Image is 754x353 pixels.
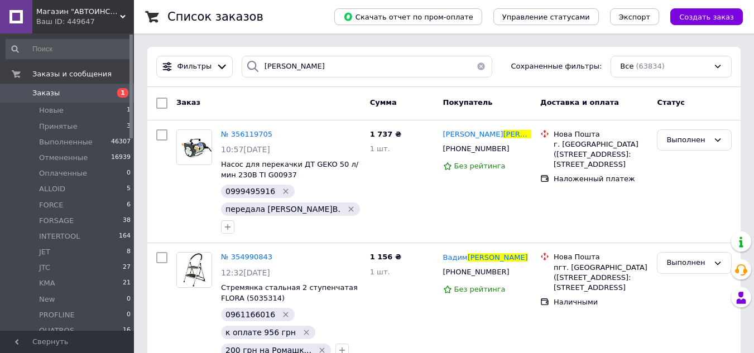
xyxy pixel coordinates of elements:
span: Покупатель [443,98,493,107]
a: № 356119705 [221,130,272,138]
span: 0999495916 [225,187,275,196]
span: Магазин "АВТОИНСТРУМЕНТ" [36,7,120,17]
span: 16 [123,326,131,336]
span: 0961166016 [225,310,275,319]
div: Нова Пошта [554,129,648,139]
span: 1 [117,88,128,98]
span: [PERSON_NAME] [443,130,503,138]
span: Вадим [443,253,468,262]
span: 1 [127,105,131,115]
span: 1 шт. [370,144,390,153]
button: Управление статусами [493,8,599,25]
span: 1 737 ₴ [370,130,401,138]
span: Стремянка стальная 2 ступенчатая FLORA (5035314) [221,283,358,302]
span: 16939 [111,153,131,163]
span: 21 [123,278,131,288]
span: [PHONE_NUMBER] [443,268,510,276]
span: Скачать отчет по пром-оплате [343,12,473,22]
span: Выполненные [39,137,93,147]
span: 46307 [111,137,131,147]
button: Экспорт [610,8,659,25]
span: Создать заказ [679,13,734,21]
span: Без рейтинга [454,162,506,170]
span: 0 [127,168,131,178]
span: FORCE [39,200,63,210]
a: Фото товару [176,252,212,288]
a: Создать заказ [659,12,743,21]
span: 3 [127,122,131,132]
button: Создать заказ [670,8,743,25]
span: JTC [39,263,50,273]
span: Отмененные [39,153,88,163]
span: 12:32[DATE] [221,268,270,277]
span: Статус [657,98,685,107]
a: Фото товару [176,129,212,165]
a: Насос для перекачки ДТ GEKO 50 л/мин 230В TI G00937 [221,160,358,179]
span: [PHONE_NUMBER] [443,144,510,153]
span: PROFLINE [39,310,75,320]
span: Сохраненные фильтры: [511,61,602,72]
button: Очистить [470,56,492,78]
span: ALLOID [39,184,65,194]
div: Нова Пошта [554,252,648,262]
span: передала [PERSON_NAME]В. [225,205,340,214]
input: Поиск [6,39,132,59]
a: № 354990843 [221,253,272,261]
span: к оплате 956 грн [225,328,296,337]
div: Наличными [554,297,648,307]
div: Ваш ID: 449647 [36,17,134,27]
span: Принятые [39,122,78,132]
h1: Список заказов [167,10,263,23]
span: Без рейтинга [454,285,506,293]
a: [PERSON_NAME][PERSON_NAME] [443,129,532,140]
svg: Удалить метку [281,310,290,319]
span: Заказы и сообщения [32,69,112,79]
span: Новые [39,105,64,115]
span: FORSAGE [39,216,74,226]
span: 6 [127,200,131,210]
svg: Удалить метку [302,328,311,337]
span: QUATROS [39,326,74,336]
span: Заказы [32,88,60,98]
span: Экспорт [619,13,650,21]
span: Заказ [176,98,200,107]
span: 10:57[DATE] [221,145,270,154]
span: [PERSON_NAME] [468,253,528,262]
span: New [39,294,55,304]
span: Фильтры [177,61,212,72]
div: Наложенный платеж [554,174,648,184]
span: 38 [123,216,131,226]
div: Выполнен [666,257,709,269]
span: Управление статусами [502,13,590,21]
span: 1 156 ₴ [370,253,401,261]
div: г. [GEOGRAPHIC_DATA] ([STREET_ADDRESS]: [STREET_ADDRESS] [554,139,648,170]
span: 1 шт. [370,268,390,276]
span: 5 [127,184,131,194]
button: Скачать отчет по пром-оплате [334,8,482,25]
svg: Удалить метку [347,205,356,214]
input: Поиск по номеру заказа, ФИО покупателя, номеру телефона, Email, номеру накладной [242,56,492,78]
div: Выполнен [666,134,709,146]
span: Сумма [370,98,397,107]
a: Вадим[PERSON_NAME] [443,253,528,263]
span: 8 [127,247,131,257]
span: JET [39,247,50,257]
span: 27 [123,263,131,273]
img: Фото товару [177,253,212,287]
span: 0 [127,294,131,304]
span: INTERTOOL [39,231,80,241]
div: пгт. [GEOGRAPHIC_DATA] ([STREET_ADDRESS]: [STREET_ADDRESS] [554,263,648,293]
span: Доставка и оплата [540,98,619,107]
span: Все [620,61,633,72]
svg: Удалить метку [281,187,290,196]
span: KMA [39,278,55,288]
span: 164 [119,231,131,241]
span: 0 [127,310,131,320]
span: Оплаченные [39,168,87,178]
span: [PERSON_NAME] [503,130,564,138]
